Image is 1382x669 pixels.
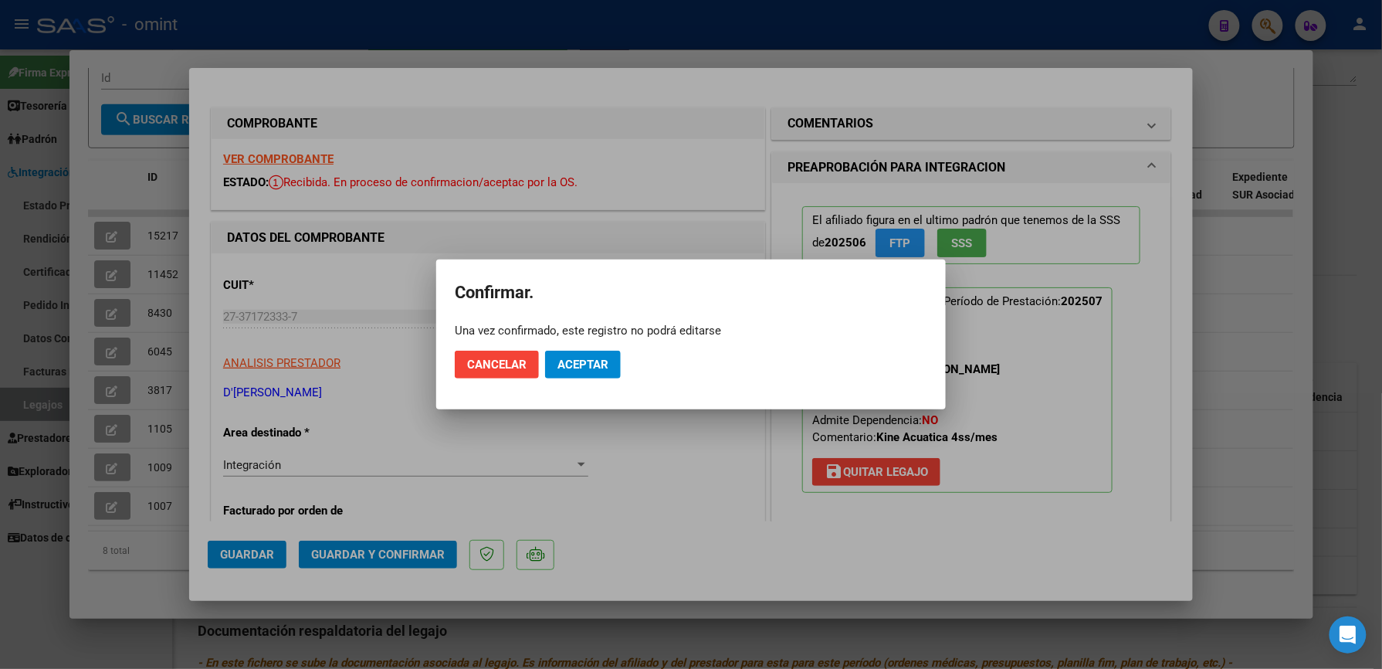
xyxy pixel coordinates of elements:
div: Open Intercom Messenger [1329,616,1367,654]
button: Aceptar [545,351,621,379]
h2: Confirmar. [455,278,927,307]
button: Cancelar [455,351,539,379]
span: Cancelar [467,358,527,372]
span: Aceptar [557,358,608,372]
div: Una vez confirmado, este registro no podrá editarse [455,323,927,338]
